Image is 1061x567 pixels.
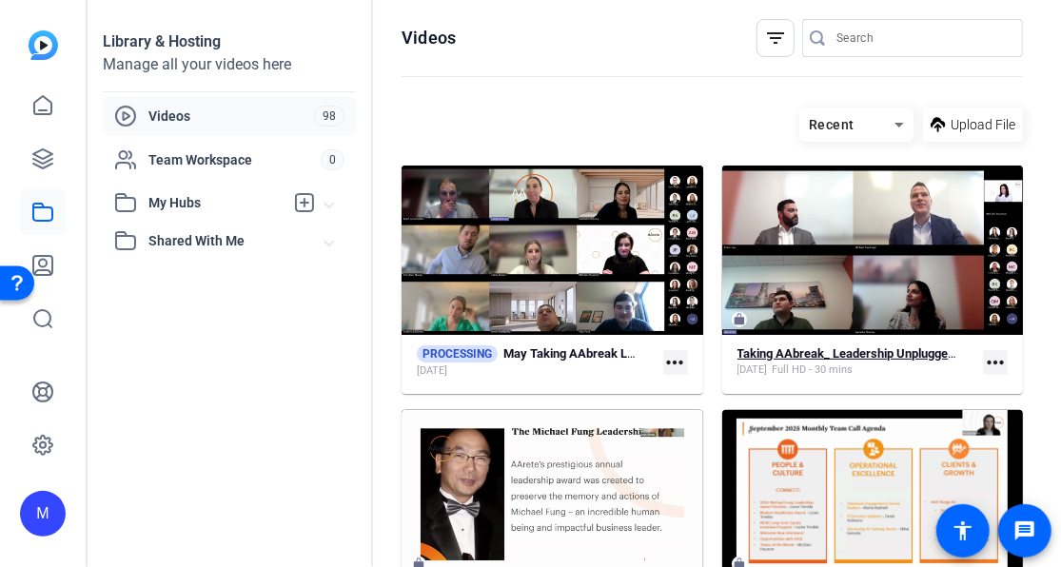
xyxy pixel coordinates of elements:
span: 0 [321,149,344,170]
span: Shared With Me [148,231,325,251]
strong: May Taking AAbreak Leadership Unplugged Conversation-20250529_123239-Meeting Recording [503,346,1029,361]
span: Full HD - 30 mins [773,362,854,378]
span: 98 [314,106,344,127]
img: blue-gradient.svg [29,30,58,60]
mat-icon: more_horiz [663,350,688,375]
div: Manage all your videos here [103,53,356,76]
div: M [20,491,66,537]
span: Videos [148,107,314,126]
input: Search [836,27,1008,49]
mat-expansion-panel-header: My Hubs [103,184,356,222]
a: PROCESSINGMay Taking AAbreak Leadership Unplugged Conversation-20250529_123239-Meeting Recording[... [417,345,656,379]
button: Upload File [923,108,1023,142]
mat-icon: more_horiz [983,350,1008,375]
span: [DATE] [417,363,447,379]
span: Recent [809,117,855,132]
mat-expansion-panel-header: Shared With Me [103,222,356,260]
mat-icon: filter_list [764,27,787,49]
h1: Videos [402,27,456,49]
span: Upload File [951,115,1015,135]
div: Library & Hosting [103,30,356,53]
span: My Hubs [148,193,284,213]
span: PROCESSING [417,345,498,362]
mat-icon: message [1013,519,1036,542]
a: Taking AAbreak_ Leadership Unplugged-20250424_153214-Meeting Recording[DATE]Full HD - 30 mins [737,346,976,378]
span: Team Workspace [148,150,321,169]
mat-icon: accessibility [952,519,974,542]
span: [DATE] [737,362,768,378]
